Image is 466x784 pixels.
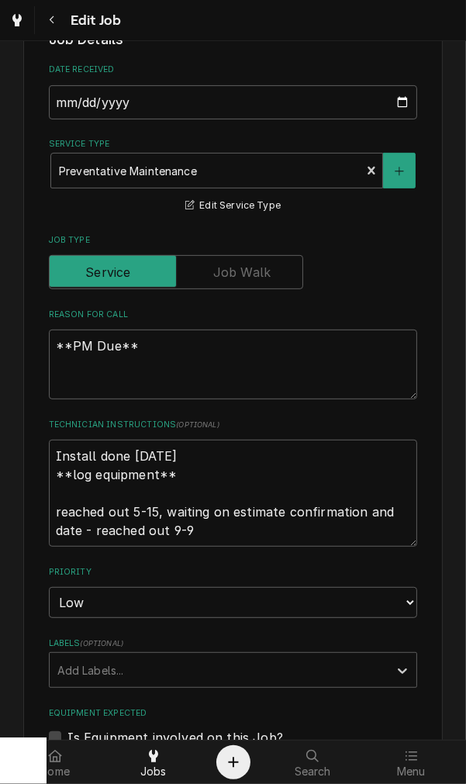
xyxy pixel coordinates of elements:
input: yyyy-mm-dd [49,85,418,119]
button: Edit Service Type [183,196,283,216]
span: Edit Job [66,10,121,31]
button: Navigate back [38,6,66,34]
div: Service Type [49,138,418,215]
label: Equipment Expected [49,707,418,720]
a: Go to Jobs [3,6,31,34]
label: Priority [49,566,418,579]
div: Job Type [49,234,418,289]
span: Menu [397,765,426,778]
span: ( optional ) [81,639,124,648]
div: Date Received [49,64,418,119]
button: Create New Service [383,153,416,188]
div: Reason For Call [49,309,418,400]
label: Reason For Call [49,309,418,321]
label: Labels [49,637,418,650]
a: Search [264,744,361,781]
button: Create Object [216,745,250,779]
a: Home [6,744,103,781]
label: Is Equipment involved on this Job? [67,728,283,747]
div: Priority [49,566,418,618]
div: Technician Instructions [49,419,418,547]
label: Job Type [49,234,418,247]
div: Equipment Expected [49,707,418,747]
span: Search [295,765,331,778]
label: Date Received [49,64,418,76]
textarea: Install done [DATE] **log equipment** reached out 5-15, waiting on estimate confirmation and date... [49,440,418,547]
div: Labels [49,637,418,688]
span: Jobs [140,765,167,778]
label: Technician Instructions [49,419,418,431]
svg: Create New Service [395,166,404,177]
label: Service Type [49,138,418,150]
span: ( optional ) [176,420,219,429]
span: Home [40,765,70,778]
a: Jobs [105,744,202,781]
a: Menu [363,744,460,781]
